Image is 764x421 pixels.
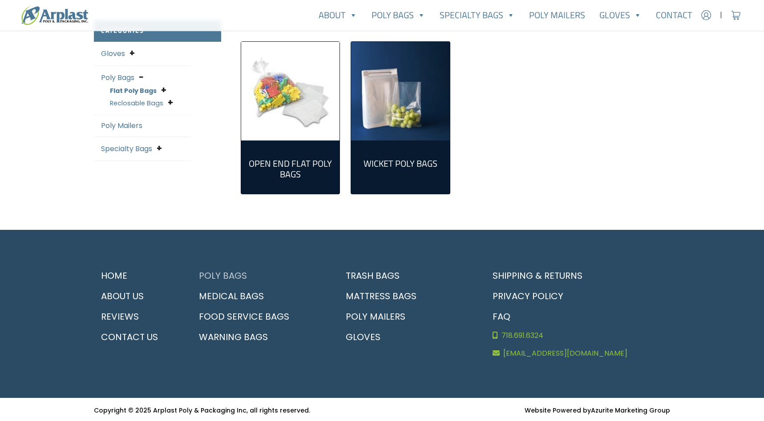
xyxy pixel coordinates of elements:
h2: Open End Flat Poly Bags [248,158,333,180]
a: Contact [649,6,699,24]
a: Home [94,265,181,286]
a: Reclosable Bags [110,99,163,108]
a: Contact Us [94,327,181,347]
a: Reviews [94,306,181,327]
a: Visit product category Wicket Poly Bags [351,42,450,140]
a: 718.691.6324 [485,327,671,345]
small: Website Powered by [525,406,670,415]
a: Poly Bags [101,72,134,83]
a: Trash Bags [339,265,475,286]
a: Poly Mailers [339,306,475,327]
a: Specialty Bags [433,6,522,24]
a: Visit product category Wicket Poly Bags [358,148,443,176]
small: Copyright © 2025 Arplast Poly & Packaging Inc, all rights reserved. [94,406,310,415]
a: Azurite Marketing Group [591,406,670,415]
a: [EMAIL_ADDRESS][DOMAIN_NAME] [485,345,671,362]
a: About Us [94,286,181,306]
a: About [311,6,364,24]
a: Gloves [339,327,475,347]
a: FAQ [485,306,671,327]
a: Poly Bags [364,6,433,24]
img: Wicket Poly Bags [351,42,450,140]
a: Visit product category Open End Flat Poly Bags [241,42,340,140]
img: Open End Flat Poly Bags [241,42,340,140]
a: Flat Poly Bags [110,86,157,95]
h2: Wicket Poly Bags [358,158,443,169]
span: | [720,10,722,20]
a: Shipping & Returns [485,265,671,286]
a: Poly Mailers [522,6,592,24]
a: Warning Bags [192,327,328,347]
a: Poly Mailers [101,120,142,131]
img: logo [21,6,88,25]
a: Gloves [592,6,649,24]
a: Specialty Bags [101,144,152,154]
a: Food Service Bags [192,306,328,327]
a: Mattress Bags [339,286,475,306]
a: Poly Bags [192,265,328,286]
a: Gloves [101,48,125,59]
a: Medical Bags [192,286,328,306]
a: Privacy Policy [485,286,671,306]
a: Visit product category Open End Flat Poly Bags [248,148,333,187]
